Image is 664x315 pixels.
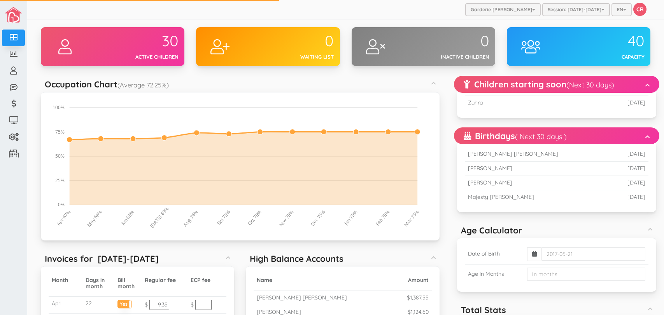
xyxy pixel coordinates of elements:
[612,176,648,190] td: [DATE]
[246,209,263,227] tspan: Oct 75%
[58,201,65,208] tspan: 0%
[55,129,65,135] tspan: 75%
[342,209,359,226] tspan: Jan 75%
[191,277,224,283] h5: ECP fee
[55,209,72,227] tspan: Apr 67%
[95,33,179,49] div: 30
[117,277,138,289] h5: Bill month
[465,190,612,204] td: Majesty [PERSON_NAME]
[407,294,429,301] small: $1,387.55
[465,264,524,284] td: Age in Months
[527,268,645,281] input: In months
[612,161,648,176] td: [DATE]
[52,277,79,283] h5: Month
[561,33,645,49] div: 40
[631,284,656,307] iframe: chat widget
[95,53,179,61] div: Active children
[257,294,347,301] small: [PERSON_NAME] [PERSON_NAME]
[145,277,184,283] h5: Regular fee
[403,209,420,228] tspan: Mar 75%
[55,177,65,184] tspan: 25%
[278,209,295,228] tspan: Nov 75%
[86,209,103,228] tspan: May 68%
[465,244,524,264] td: Date of Birth
[465,161,612,176] td: [PERSON_NAME]
[561,53,645,61] div: Capacity
[550,96,648,110] td: [DATE]
[145,301,148,308] span: $
[55,153,65,159] tspan: 50%
[257,277,388,283] h5: Name
[464,80,614,89] h5: Children starting soon
[566,80,614,89] small: (Next 30 days)
[465,176,612,190] td: [PERSON_NAME]
[215,209,232,226] tspan: Set 73%
[461,226,522,235] h5: Age Calculator
[45,80,169,89] h5: Occupation Chart
[250,53,334,61] div: Waiting list
[374,209,391,227] tspan: Feb 75%
[5,7,22,23] img: image
[250,254,343,263] h5: High Balance Accounts
[53,104,65,111] tspan: 100%
[461,305,506,315] h5: Total Stats
[405,33,489,49] div: 0
[464,131,567,141] h5: Birthdays
[82,297,114,314] td: 22
[395,277,429,283] h5: Amount
[191,301,194,308] span: $
[118,300,131,306] label: Yes
[119,209,136,226] tspan: Jun 68%
[405,53,489,61] div: Inactive children
[149,205,170,229] tspan: [DATE] 69%
[250,33,334,49] div: 0
[309,209,327,227] tspan: Dec 75%
[49,297,82,314] td: April
[612,147,648,161] td: [DATE]
[515,132,567,141] small: ( Next 30 days )
[86,277,111,289] h5: Days in month
[541,247,645,261] input: 2017-05-21
[465,96,550,110] td: Zahra
[612,190,648,204] td: [DATE]
[182,209,199,228] tspan: Aug 74%
[465,147,612,161] td: [PERSON_NAME] [PERSON_NAME]
[45,254,159,263] h5: Invoices for [DATE]-[DATE]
